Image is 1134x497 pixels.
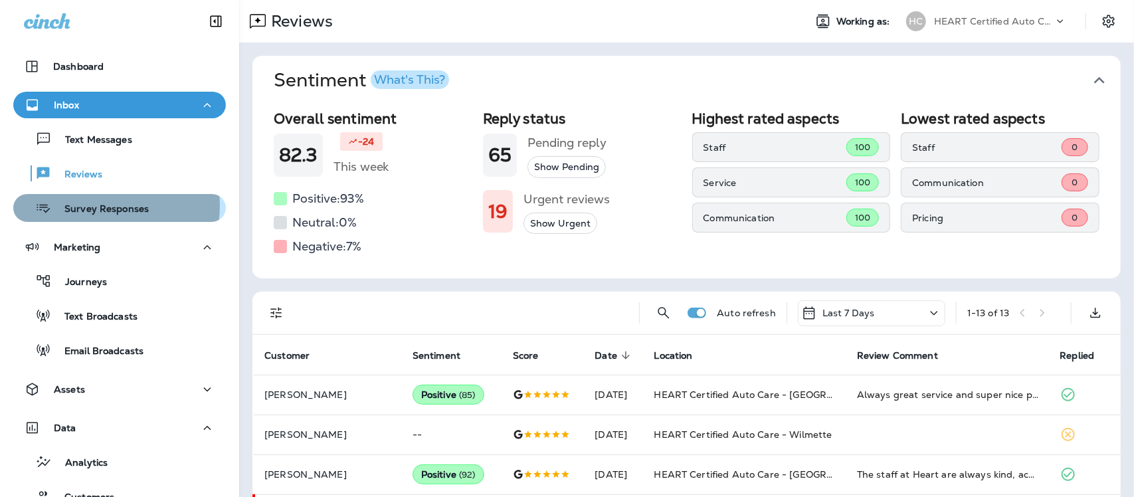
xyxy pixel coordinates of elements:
button: Data [13,415,226,441]
span: 0 [1072,177,1078,188]
p: Reviews [266,11,333,31]
span: Location [654,350,693,361]
td: -- [402,415,502,454]
span: 0 [1072,142,1078,153]
p: Text Messages [52,134,132,147]
div: The staff at Heart are always kind, accommodating, and honest with everything when we bring our c... [857,468,1038,481]
h5: Urgent reviews [523,189,610,210]
div: Positive [413,385,484,405]
p: Service [704,177,846,188]
span: 0 [1072,212,1078,223]
button: Dashboard [13,53,226,80]
div: What's This? [374,74,445,86]
p: Analytics [52,457,108,470]
h2: Reply status [483,110,682,127]
p: Inbox [54,100,79,110]
button: Reviews [13,159,226,187]
p: Communication [912,177,1062,188]
h5: This week [333,156,389,177]
td: [DATE] [585,415,644,454]
button: Filters [263,300,290,326]
h5: Negative: 7 % [292,236,361,257]
button: Survey Responses [13,194,226,222]
p: Text Broadcasts [51,311,138,324]
h5: Neutral: 0 % [292,212,357,233]
button: Settings [1097,9,1121,33]
p: Marketing [54,242,100,252]
button: SentimentWhat's This? [263,56,1131,105]
button: Analytics [13,448,226,476]
p: Staff [912,142,1062,153]
h1: 82.3 [279,144,318,166]
span: ( 85 ) [459,389,476,401]
span: Location [654,349,710,361]
button: Collapse Sidebar [197,8,235,35]
span: Replied [1060,349,1112,361]
span: Date [595,350,618,361]
span: Date [595,349,635,361]
span: Replied [1060,350,1095,361]
button: Text Messages [13,125,226,153]
div: HC [906,11,926,31]
span: ( 92 ) [459,469,476,480]
h1: 19 [488,201,508,223]
div: Always great service and super nice people! [857,388,1038,401]
h2: Lowest rated aspects [901,110,1099,127]
h5: Pending reply [527,132,607,153]
span: Score [513,350,539,361]
p: HEART Certified Auto Care [934,16,1054,27]
div: Positive [413,464,484,484]
span: Review Comment [857,349,955,361]
span: 100 [855,177,870,188]
h1: 65 [488,144,512,166]
p: Dashboard [53,61,104,72]
span: Working as: [836,16,893,27]
span: Review Comment [857,350,938,361]
p: Data [54,423,76,433]
td: [DATE] [585,375,644,415]
h2: Highest rated aspects [692,110,891,127]
p: [PERSON_NAME] [264,469,391,480]
p: Auto refresh [717,308,776,318]
span: Sentiment [413,349,478,361]
span: Customer [264,350,310,361]
button: Marketing [13,234,226,260]
p: Staff [704,142,846,153]
button: Journeys [13,267,226,295]
p: Journeys [52,276,107,289]
h1: Sentiment [274,69,449,92]
div: 1 - 13 of 13 [967,308,1009,318]
span: Customer [264,349,327,361]
button: Text Broadcasts [13,302,226,330]
div: SentimentWhat's This? [252,105,1121,278]
p: Email Broadcasts [51,346,143,358]
button: What's This? [371,70,449,89]
span: 100 [855,142,870,153]
p: Last 7 Days [822,308,875,318]
button: Export as CSV [1082,300,1109,326]
p: Communication [704,213,846,223]
button: Assets [13,376,226,403]
p: Assets [54,384,85,395]
button: Inbox [13,92,226,118]
p: Reviews [51,169,102,181]
span: HEART Certified Auto Care - Wilmette [654,429,832,441]
span: 100 [855,212,870,223]
td: [DATE] [585,454,644,494]
button: Email Broadcasts [13,336,226,364]
p: -24 [358,135,374,148]
h5: Positive: 93 % [292,188,364,209]
span: Score [513,349,556,361]
button: Show Urgent [523,213,597,235]
button: Show Pending [527,156,606,178]
span: Sentiment [413,350,460,361]
button: Search Reviews [650,300,677,326]
p: [PERSON_NAME] [264,389,391,400]
p: [PERSON_NAME] [264,429,391,440]
span: HEART Certified Auto Care - [GEOGRAPHIC_DATA] [654,468,893,480]
p: Survey Responses [51,203,149,216]
h2: Overall sentiment [274,110,472,127]
span: HEART Certified Auto Care - [GEOGRAPHIC_DATA] [654,389,893,401]
p: Pricing [912,213,1062,223]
